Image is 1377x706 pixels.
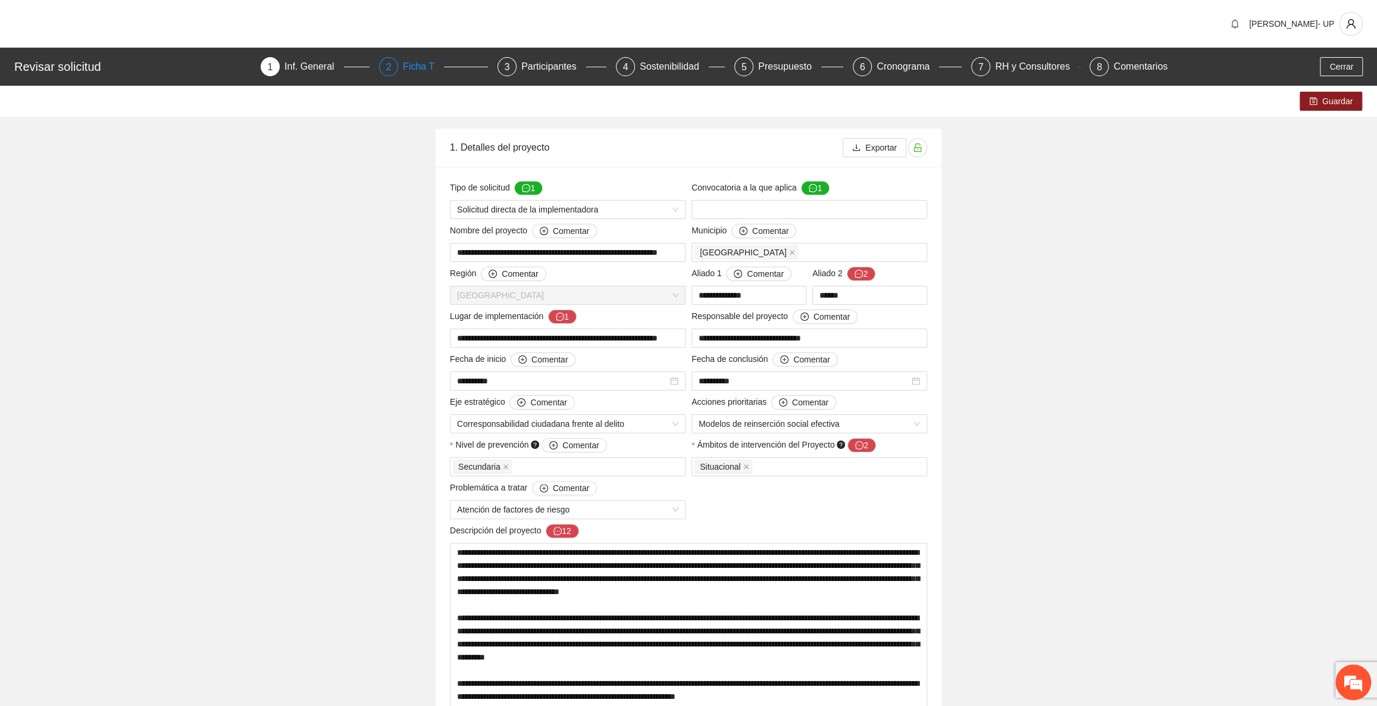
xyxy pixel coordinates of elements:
button: saveGuardar [1300,92,1362,111]
span: Aliado 1 [691,267,791,281]
span: Situacional [694,460,752,474]
button: Acciones prioritarias [771,395,836,410]
div: 7RH y Consultores [971,57,1080,76]
span: Eje estratégico [450,395,575,410]
span: [PERSON_NAME]- UP [1249,19,1334,29]
button: Región [481,267,546,281]
span: download [852,143,860,153]
div: Participantes [521,57,586,76]
span: Comentar [562,439,599,452]
span: Responsable del proyecto [691,310,858,324]
span: Modelos de reinserción social efectiva [699,415,920,433]
span: Nombre del proyecto [450,224,597,238]
span: Descripción del proyecto [450,524,579,538]
span: Comentar [793,353,830,366]
div: Ficha T [403,57,444,76]
span: Convocatoria a la que aplica [691,181,830,195]
span: Ámbitos de intervención del Proyecto [697,438,876,452]
span: Chihuahua [457,286,678,304]
div: RH y Consultores [995,57,1079,76]
span: Fecha de inicio [450,352,575,367]
span: Lugar de implementación [450,310,577,324]
button: bell [1225,14,1244,33]
span: Nivel de prevención [455,438,606,452]
div: 5Presupuesto [734,57,843,76]
button: user [1339,12,1363,36]
span: unlock [909,143,927,152]
button: Cerrar [1320,57,1363,76]
span: 7 [978,62,984,72]
span: close [789,249,795,255]
span: Atención de factores de riesgo [457,501,678,518]
span: Aliado 2 [812,267,875,281]
div: Revisar solicitud [14,57,254,76]
button: Ámbitos de intervención del Proyecto question-circle [847,438,876,452]
div: Sostenibilidad [640,57,709,76]
span: plus-circle [779,398,787,408]
span: question-circle [837,441,845,449]
button: Eje estratégico [509,395,574,410]
span: message [809,184,817,193]
div: 2Ficha T [379,57,488,76]
button: Lugar de implementación [548,310,577,324]
span: Comentar [747,267,783,280]
div: 8Comentarios [1090,57,1168,76]
span: Comentar [813,310,850,323]
button: Tipo de solicitud [514,181,543,195]
span: plus-circle [489,270,497,279]
textarea: Escriba su mensaje y pulse “Intro” [6,325,227,367]
span: plus-circle [734,270,742,279]
span: user [1340,18,1362,29]
span: Estamos en línea. [69,159,164,279]
span: Comentar [792,396,828,409]
span: Secundaria [453,460,512,474]
span: plus-circle [517,398,525,408]
span: Cerrar [1329,60,1353,73]
div: Minimizar ventana de chat en vivo [195,6,224,35]
button: Nombre del proyecto [532,224,597,238]
button: downloadExportar [843,138,906,157]
span: Fecha de conclusión [691,352,838,367]
span: Comentar [530,396,567,409]
span: Guardar [1322,95,1353,108]
span: message [855,441,863,451]
span: message [556,313,564,322]
span: 1 [268,62,273,72]
span: Comentar [502,267,538,280]
span: 5 [741,62,747,72]
span: 3 [505,62,510,72]
button: Fecha de inicio [511,352,575,367]
button: unlock [908,138,927,157]
span: plus-circle [780,355,788,365]
span: plus-circle [800,313,809,322]
button: Municipio [731,224,796,238]
span: [GEOGRAPHIC_DATA] [700,246,787,259]
button: Convocatoria a la que aplica [801,181,830,195]
button: Fecha de conclusión [772,352,837,367]
span: Problemática a tratar [450,481,597,495]
span: Comentar [752,224,788,238]
span: 6 [860,62,865,72]
span: plus-circle [549,441,558,451]
span: save [1309,97,1317,107]
span: close [503,464,509,470]
div: 3Participantes [497,57,606,76]
span: close [743,464,749,470]
button: Problemática a tratar [532,481,597,495]
div: Cronograma [877,57,939,76]
span: bell [1226,19,1244,29]
span: Comentar [553,224,589,238]
button: Responsable del proyecto [793,310,858,324]
span: plus-circle [540,484,548,493]
span: Chihuahua [694,245,798,260]
span: Secundaria [458,460,500,473]
div: Chatee con nosotros ahora [62,61,200,76]
div: 4Sostenibilidad [616,57,725,76]
span: message [522,184,530,193]
div: Inf. General [284,57,344,76]
span: Corresponsabilidad ciudadana frente al delito [457,415,678,433]
span: 2 [386,62,392,72]
span: Exportar [865,141,897,154]
div: 1. Detalles del proyecto [450,130,843,164]
div: Comentarios [1113,57,1168,76]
